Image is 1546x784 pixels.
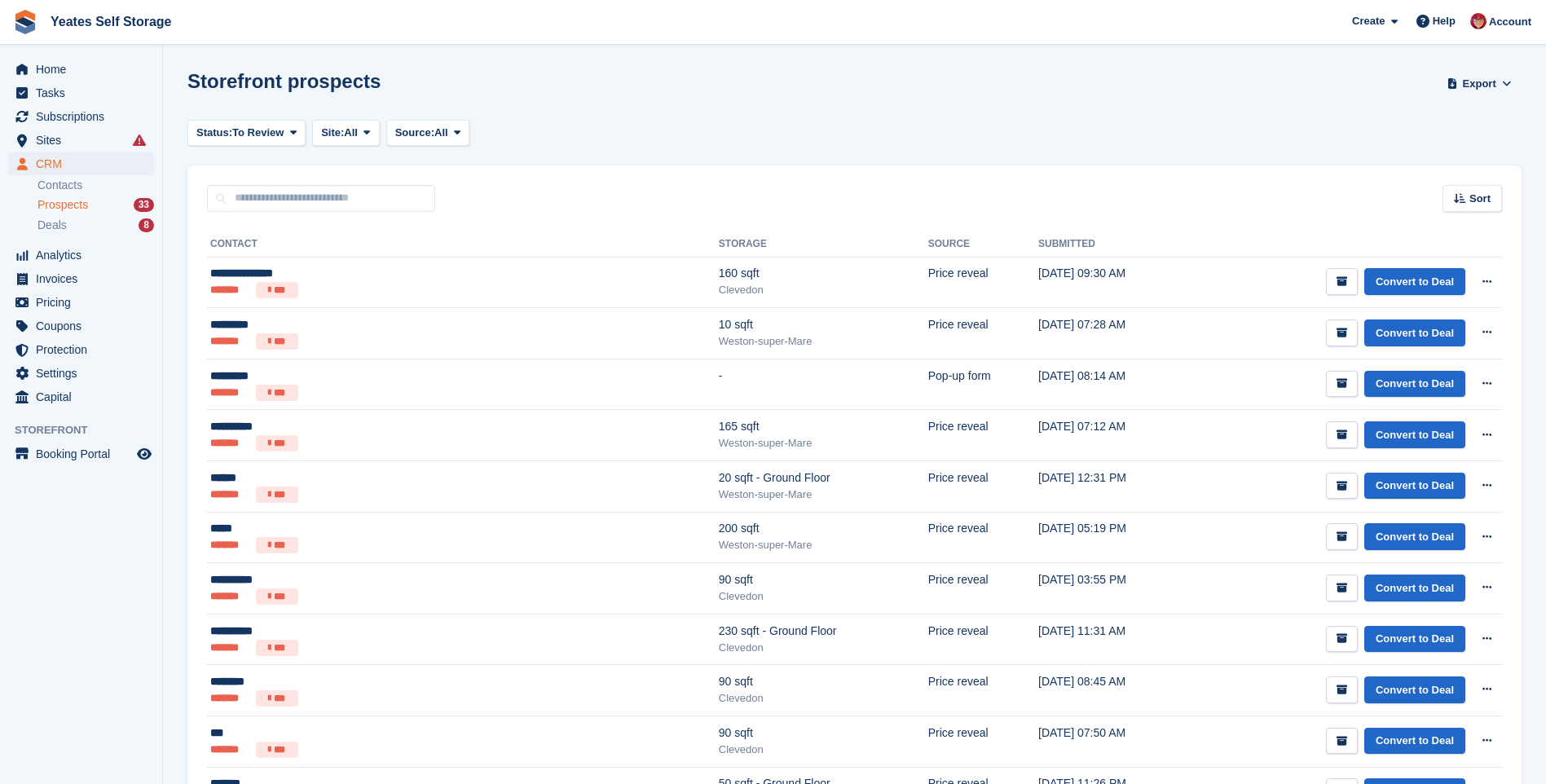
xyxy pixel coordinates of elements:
span: Account [1489,14,1531,30]
td: [DATE] 07:12 AM [1038,410,1192,461]
span: Source: [395,125,434,141]
a: Convert to Deal [1364,523,1465,550]
div: 230 sqft - Ground Floor [719,623,928,640]
span: Invoices [36,267,134,290]
span: To Review [232,125,284,141]
a: menu [8,58,154,81]
a: Convert to Deal [1364,626,1465,653]
div: 160 sqft [719,265,928,282]
td: [DATE] 09:30 AM [1038,257,1192,308]
a: Convert to Deal [1364,268,1465,295]
a: Convert to Deal [1364,575,1465,601]
span: Analytics [36,244,134,266]
td: Price reveal [928,512,1038,563]
span: Protection [36,338,134,361]
span: Help [1433,13,1456,29]
span: Subscriptions [36,105,134,128]
a: menu [8,362,154,385]
div: Weston-super-Mare [719,333,928,350]
td: Pop-up form [928,359,1038,410]
td: Price reveal [928,614,1038,665]
span: Capital [36,385,134,408]
span: Pricing [36,291,134,314]
span: Coupons [36,315,134,337]
div: Clevedon [719,742,928,758]
a: menu [8,291,154,314]
span: Tasks [36,81,134,104]
a: menu [8,385,154,408]
div: 33 [134,198,154,212]
div: Clevedon [719,282,928,298]
td: [DATE] 08:14 AM [1038,359,1192,410]
i: Smart entry sync failures have occurred [133,134,146,147]
td: [DATE] 05:19 PM [1038,512,1192,563]
div: Clevedon [719,690,928,707]
button: Site: All [312,120,380,147]
div: Weston-super-Mare [719,435,928,451]
td: - [719,359,928,410]
div: 20 sqft - Ground Floor [719,469,928,487]
button: Source: All [386,120,470,147]
td: [DATE] 03:55 PM [1038,563,1192,614]
th: Submitted [1038,231,1192,258]
a: menu [8,152,154,175]
a: Contacts [37,178,154,193]
td: Price reveal [928,716,1038,768]
a: Convert to Deal [1364,473,1465,500]
a: Preview store [134,444,154,464]
a: Convert to Deal [1364,421,1465,448]
div: 90 sqft [719,571,928,588]
div: Clevedon [719,588,928,605]
td: Price reveal [928,308,1038,359]
div: 200 sqft [719,520,928,537]
td: Price reveal [928,665,1038,716]
td: Price reveal [928,257,1038,308]
a: menu [8,244,154,266]
a: menu [8,443,154,465]
span: Create [1352,13,1385,29]
h1: Storefront prospects [187,70,381,92]
th: Contact [207,231,719,258]
a: Convert to Deal [1364,371,1465,398]
span: Prospects [37,197,88,213]
div: Weston-super-Mare [719,487,928,503]
div: 165 sqft [719,418,928,435]
td: [DATE] 08:45 AM [1038,665,1192,716]
a: Convert to Deal [1364,676,1465,703]
a: menu [8,338,154,361]
th: Source [928,231,1038,258]
div: Clevedon [719,640,928,656]
span: Site: [321,125,344,141]
a: Convert to Deal [1364,728,1465,755]
td: Price reveal [928,563,1038,614]
span: Settings [36,362,134,385]
div: 90 sqft [719,673,928,690]
td: [DATE] 07:28 AM [1038,308,1192,359]
span: Sort [1469,191,1491,207]
td: [DATE] 11:31 AM [1038,614,1192,665]
span: Home [36,58,134,81]
a: Deals 8 [37,217,154,234]
div: 90 sqft [719,725,928,742]
div: 8 [139,218,154,232]
span: CRM [36,152,134,175]
td: Price reveal [928,461,1038,513]
span: Booking Portal [36,443,134,465]
span: Export [1463,76,1496,92]
img: stora-icon-8386f47178a22dfd0bd8f6a31ec36ba5ce8667c1dd55bd0f319d3a0aa187defe.svg [13,10,37,34]
td: [DATE] 12:31 PM [1038,461,1192,513]
td: [DATE] 07:50 AM [1038,716,1192,768]
a: menu [8,81,154,104]
div: 10 sqft [719,316,928,333]
th: Storage [719,231,928,258]
button: Export [1443,70,1515,97]
span: Sites [36,129,134,152]
td: Price reveal [928,410,1038,461]
span: All [344,125,358,141]
span: Status: [196,125,232,141]
a: menu [8,105,154,128]
button: Status: To Review [187,120,306,147]
a: menu [8,129,154,152]
img: Wendie Tanner [1470,13,1487,29]
a: Yeates Self Storage [44,8,178,35]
